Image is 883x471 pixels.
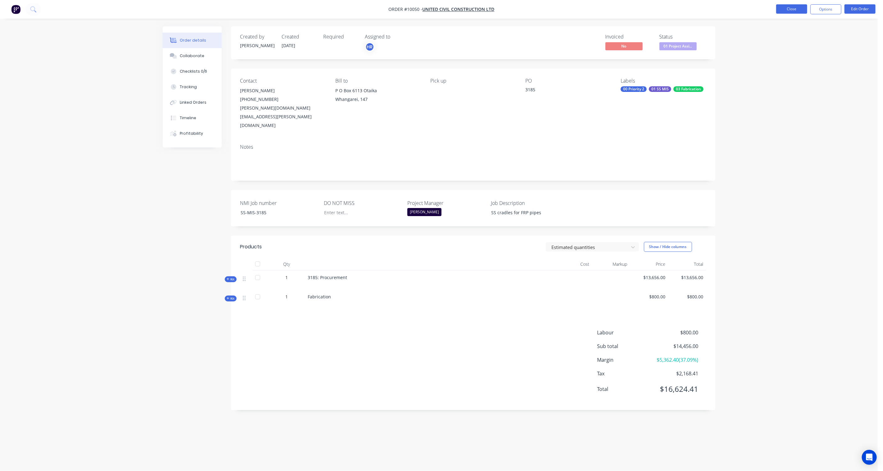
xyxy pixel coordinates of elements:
[163,110,222,126] button: Timeline
[180,131,203,136] div: Profitability
[652,356,698,364] span: $5,362.40 ( 37.09 %)
[365,34,427,40] div: Assigned to
[605,42,643,50] span: No
[659,42,697,52] button: 01 Project Assi...
[652,370,698,377] span: $2,168.41
[673,86,704,92] div: 03 Fabrication
[652,342,698,350] span: $14,456.00
[335,95,420,104] div: Whangarei, 147
[180,84,197,90] div: Tracking
[308,294,331,300] span: Fabrication
[605,34,652,40] div: Invoiced
[632,293,666,300] span: $800.00
[365,42,374,52] button: HR
[487,208,564,217] div: SS cradles for FRP pipes
[597,342,653,350] span: Sub total
[652,383,698,395] span: $16,624.41
[621,78,706,84] div: Labels
[632,274,666,281] span: $13,656.00
[163,95,222,110] button: Linked Orders
[597,385,653,393] span: Total
[407,208,441,216] div: [PERSON_NAME]
[180,53,204,59] div: Collaborate
[240,104,325,130] div: [PERSON_NAME][DOMAIN_NAME][EMAIL_ADDRESS][PERSON_NAME][DOMAIN_NAME]
[286,293,288,300] span: 1
[659,34,706,40] div: Status
[180,69,207,74] div: Checklists 0/6
[227,296,235,301] span: Kit
[240,34,274,40] div: Created by
[225,276,237,282] button: Kit
[163,126,222,141] button: Profitability
[389,7,423,12] span: Order #10050 -
[652,329,698,336] span: $800.00
[163,48,222,64] button: Collaborate
[810,4,841,14] button: Options
[163,33,222,48] button: Order details
[324,199,401,207] label: DO NOT MISS
[180,115,196,121] div: Timeline
[335,86,420,95] div: P O Box 6113 Otaika
[597,370,653,377] span: Tax
[862,450,877,465] div: Open Intercom Messenger
[180,38,206,43] div: Order details
[282,34,316,40] div: Created
[592,258,630,270] div: Markup
[526,78,611,84] div: PO
[670,274,704,281] span: $13,656.00
[225,296,237,301] button: Kit
[554,258,592,270] div: Cost
[240,144,706,150] div: Notes
[335,78,420,84] div: Bill to
[845,4,876,14] button: Edit Order
[240,78,325,84] div: Contact
[236,208,313,217] div: SS-MIS-3185
[282,43,296,48] span: [DATE]
[423,7,495,12] a: United Civil Construction Ltd
[407,199,485,207] label: Project Manager
[659,42,697,50] span: 01 Project Assi...
[240,86,325,130] div: [PERSON_NAME][PHONE_NUMBER][PERSON_NAME][DOMAIN_NAME][EMAIL_ADDRESS][PERSON_NAME][DOMAIN_NAME]
[240,86,325,95] div: [PERSON_NAME]
[670,293,704,300] span: $800.00
[526,86,603,95] div: 3185
[163,64,222,79] button: Checklists 0/6
[621,86,647,92] div: 00 Priority 2
[430,78,515,84] div: Pick up
[240,243,262,251] div: Products
[268,258,306,270] div: Qty
[227,277,235,282] span: Kit
[597,356,653,364] span: Margin
[776,4,807,14] button: Close
[308,274,347,280] span: 3185: Procurement
[286,274,288,281] span: 1
[644,242,692,252] button: Show / Hide columns
[668,258,706,270] div: Total
[649,86,671,92] div: 01 SS MIS
[163,79,222,95] button: Tracking
[180,100,206,105] div: Linked Orders
[335,86,420,106] div: P O Box 6113 OtaikaWhangarei, 147
[240,95,325,104] div: [PHONE_NUMBER]
[491,199,568,207] label: Job Description
[11,5,20,14] img: Factory
[324,34,358,40] div: Required
[240,42,274,49] div: [PERSON_NAME]
[597,329,653,336] span: Labour
[240,199,318,207] label: NMI Job number
[630,258,668,270] div: Price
